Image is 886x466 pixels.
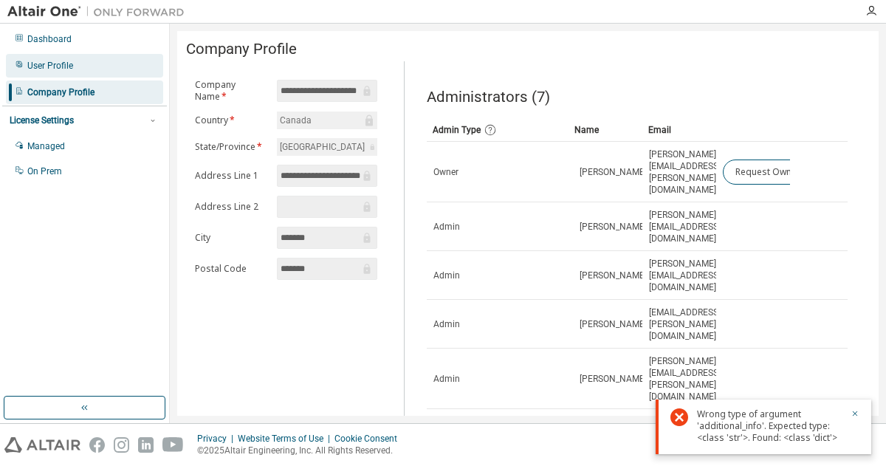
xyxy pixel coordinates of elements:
[277,112,377,129] div: Canada
[580,318,647,330] span: [PERSON_NAME]
[649,258,721,293] span: [PERSON_NAME][EMAIL_ADDRESS][DOMAIN_NAME]
[433,221,460,233] span: Admin
[27,140,65,152] div: Managed
[138,437,154,453] img: linkedin.svg
[574,118,636,142] div: Name
[433,166,459,178] span: Owner
[649,209,721,244] span: [PERSON_NAME][EMAIL_ADDRESS][DOMAIN_NAME]
[195,170,268,182] label: Address Line 1
[580,270,647,281] span: [PERSON_NAME]
[433,125,481,135] span: Admin Type
[649,148,721,196] span: [PERSON_NAME][EMAIL_ADDRESS][PERSON_NAME][DOMAIN_NAME]
[7,4,192,19] img: Altair One
[580,373,647,385] span: [PERSON_NAME]
[723,160,848,185] button: Request Owner Change
[649,355,721,402] span: [PERSON_NAME][EMAIL_ADDRESS][PERSON_NAME][DOMAIN_NAME]
[433,318,460,330] span: Admin
[195,141,268,153] label: State/Province
[278,139,367,155] div: [GEOGRAPHIC_DATA]
[278,112,314,129] div: Canada
[334,433,406,445] div: Cookie Consent
[197,433,238,445] div: Privacy
[4,437,80,453] img: altair_logo.svg
[197,445,406,457] p: © 2025 Altair Engineering, Inc. All Rights Reserved.
[580,166,647,178] span: [PERSON_NAME]
[648,118,710,142] div: Email
[238,433,334,445] div: Website Terms of Use
[27,86,95,98] div: Company Profile
[433,270,460,281] span: Admin
[649,306,721,342] span: [EMAIL_ADDRESS][PERSON_NAME][DOMAIN_NAME]
[27,165,62,177] div: On Prem
[186,40,297,58] span: Company Profile
[27,33,72,45] div: Dashboard
[195,201,268,213] label: Address Line 2
[10,114,74,126] div: License Settings
[697,408,842,444] div: Wrong type of argument 'additional_info'. Expected type: <class 'str'>. Found: <class 'dict'>
[89,437,105,453] img: facebook.svg
[427,88,550,106] span: Administrators (7)
[114,437,129,453] img: instagram.svg
[195,263,268,275] label: Postal Code
[195,114,268,126] label: Country
[27,60,73,72] div: User Profile
[580,221,647,233] span: [PERSON_NAME]
[195,79,268,103] label: Company Name
[162,437,184,453] img: youtube.svg
[433,373,460,385] span: Admin
[277,138,377,156] div: [GEOGRAPHIC_DATA]
[195,232,268,244] label: City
